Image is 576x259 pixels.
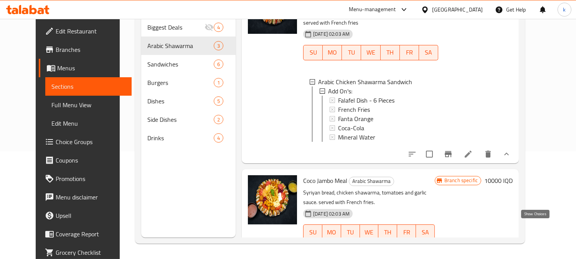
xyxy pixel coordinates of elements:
button: SA [416,224,435,240]
a: Edit menu item [464,149,473,159]
span: Fanta Orange [338,114,373,123]
span: TH [381,227,394,238]
span: WE [363,227,376,238]
button: TH [378,224,397,240]
span: Menu disclaimer [56,193,126,202]
button: SU [303,224,322,240]
h6: 10000 IQD [484,175,513,186]
div: items [214,41,223,50]
div: Side Dishes2 [141,110,236,129]
span: Coupons [56,156,126,165]
div: Biggest Deals4 [141,18,236,37]
span: SA [422,47,435,58]
button: TH [381,45,400,60]
span: Grocery Checklist [56,248,126,257]
div: Sandwiches6 [141,55,236,73]
span: SU [307,47,320,58]
div: [GEOGRAPHIC_DATA] [432,5,483,14]
a: Full Menu View [45,96,132,114]
button: SU [303,45,323,60]
a: Edit Restaurant [39,22,132,40]
span: WE [364,47,377,58]
span: Side Dishes [147,115,214,124]
button: MO [322,224,341,240]
p: Syriyan bread, chicken shawarma, tomatoes and garlic sauce. served with French fries. [303,188,435,207]
div: Menu-management [349,5,396,14]
span: Sections [51,82,126,91]
span: Falafel Dish - 6 Pieces [338,96,394,105]
svg: Show Choices [502,149,511,159]
button: FR [397,224,416,240]
span: Full Menu View [51,100,126,110]
span: Select to update [421,146,437,162]
span: MO [325,227,338,238]
a: Menus [39,59,132,77]
a: Sections [45,77,132,96]
span: 2 [214,116,223,123]
span: k [563,5,566,14]
span: 6 [214,61,223,68]
span: Edit Menu [51,119,126,128]
span: TU [345,47,358,58]
div: items [214,115,223,124]
a: Upsell [39,206,132,225]
button: SA [419,45,438,60]
a: Promotions [39,169,132,188]
span: Biggest Deals [147,23,205,32]
img: Coco Jambo Meal [248,175,297,224]
span: Coco Jambo Meal [303,175,347,186]
a: Branches [39,40,132,59]
span: Mineral Water [338,133,375,142]
a: Edit Menu [45,114,132,133]
span: Arabic Shawarma [147,41,214,50]
button: MO [323,45,342,60]
div: items [214,96,223,106]
div: Dishes5 [141,92,236,110]
span: TU [344,227,357,238]
div: Drinks4 [141,129,236,147]
button: TU [342,45,361,60]
a: Coupons [39,151,132,169]
a: Coverage Report [39,225,132,243]
div: Drinks [147,133,214,143]
a: Menu disclaimer [39,188,132,206]
span: 3 [214,42,223,50]
span: Add On's: [328,86,352,96]
div: Arabic Shawarma [349,177,394,186]
span: Coverage Report [56,229,126,239]
span: Edit Restaurant [56,27,126,36]
span: FR [400,227,413,238]
button: TU [341,224,360,240]
span: SA [419,227,432,238]
div: items [214,60,223,69]
svg: Inactive section [205,23,214,32]
span: 4 [214,134,223,142]
button: Branch-specific-item [439,145,457,163]
button: FR [400,45,419,60]
div: items [214,23,223,32]
span: 5 [214,98,223,105]
span: 4 [214,24,223,31]
span: Dishes [147,96,214,106]
button: sort-choices [403,145,421,163]
span: Coca-Cola [338,123,364,133]
button: show more [497,145,516,163]
div: items [214,78,223,87]
span: FR [403,47,416,58]
span: Promotions [56,174,126,183]
span: 1 [214,79,223,86]
a: Choice Groups [39,133,132,151]
span: French Fries [338,105,370,114]
span: Arabic Chicken Shawarma Sandwich [318,77,412,86]
span: Sandwiches [147,60,214,69]
div: items [214,133,223,143]
span: Menus [57,63,126,73]
span: Branch specific [441,177,481,184]
button: delete [479,145,497,163]
span: Burgers [147,78,214,87]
